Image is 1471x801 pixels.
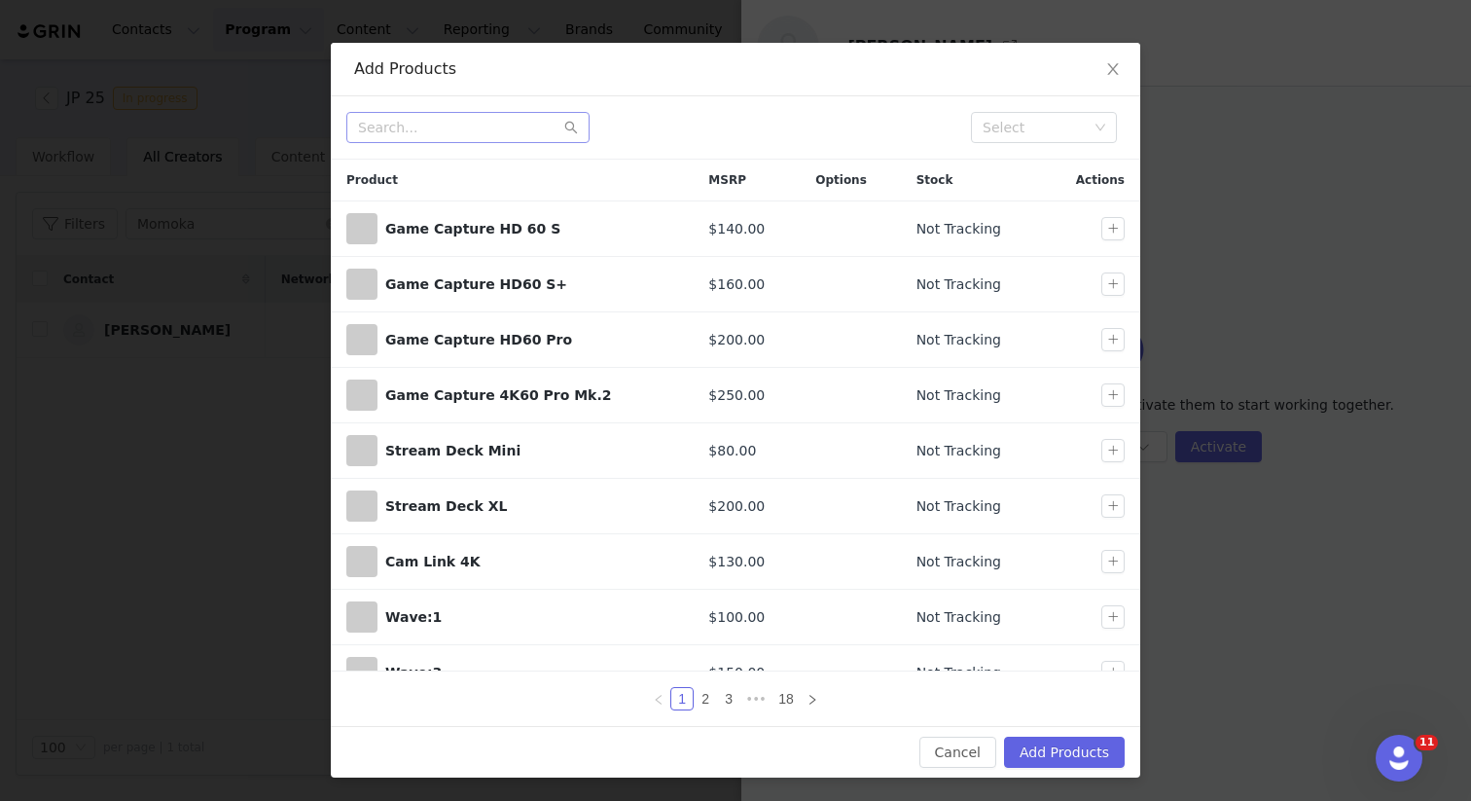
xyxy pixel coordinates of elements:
a: 3 [718,688,739,710]
div: Game Capture HD60 S+ [385,274,677,295]
span: Options [815,171,867,189]
li: 1 [670,687,694,710]
span: Not Tracking [916,274,1001,295]
iframe: Intercom live chat [1376,735,1422,782]
i: icon: down [1094,122,1106,135]
div: Add Products [354,58,1117,80]
span: Game Capture HD60 S+ [346,269,377,300]
button: Cancel [919,737,996,768]
span: Not Tracking [916,330,1001,350]
li: Next Page [801,687,824,710]
span: $150.00 [708,663,765,683]
span: $130.00 [708,552,765,572]
span: Stock [916,171,953,189]
button: Close [1086,43,1140,97]
span: $200.00 [708,330,765,350]
li: 2 [694,687,717,710]
span: Stream Deck Mini [346,435,377,466]
div: Stream Deck XL [385,496,677,517]
span: Game Capture HD 60 S [346,213,377,244]
span: $140.00 [708,219,765,239]
i: icon: left [653,694,664,706]
span: $160.00 [708,274,765,295]
a: 2 [695,688,716,710]
span: 11 [1416,735,1438,750]
div: Game Capture 4K60 Pro Mk.2 [385,385,677,406]
span: Cam Link 4K [346,546,377,577]
a: 1 [671,688,693,710]
i: icon: search [564,121,578,134]
i: icon: right [807,694,818,706]
div: Game Capture HD 60 S [385,219,677,239]
a: 18 [772,688,800,710]
div: Stream Deck Mini [385,441,677,461]
span: Not Tracking [916,663,1001,683]
div: Actions [1042,160,1140,200]
div: Cam Link 4K [385,552,677,572]
span: $80.00 [708,441,756,461]
span: Not Tracking [916,441,1001,461]
span: Not Tracking [916,496,1001,517]
input: Search... [346,112,590,143]
i: icon: close [1105,61,1121,77]
span: Not Tracking [916,385,1001,406]
span: Wave:3 [346,657,377,688]
button: Add Products [1004,737,1125,768]
span: Not Tracking [916,219,1001,239]
div: Wave:3 [385,663,677,683]
span: Game Capture 4K60 Pro Mk.2 [346,380,377,411]
span: $100.00 [708,607,765,628]
span: $200.00 [708,496,765,517]
span: Wave:1 [346,601,377,633]
span: Stream Deck XL [346,491,377,522]
span: Game Capture HD60 Pro [346,324,377,355]
li: Previous Page [647,687,670,710]
span: ••• [740,687,771,710]
li: 18 [771,687,801,710]
div: Wave:1 [385,607,677,628]
span: MSRP [708,171,746,189]
span: Not Tracking [916,607,1001,628]
li: Next 3 Pages [740,687,771,710]
li: 3 [717,687,740,710]
span: $250.00 [708,385,765,406]
span: Product [346,171,398,189]
div: Game Capture HD60 Pro [385,330,677,350]
span: Not Tracking [916,552,1001,572]
div: Select [983,118,1088,137]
